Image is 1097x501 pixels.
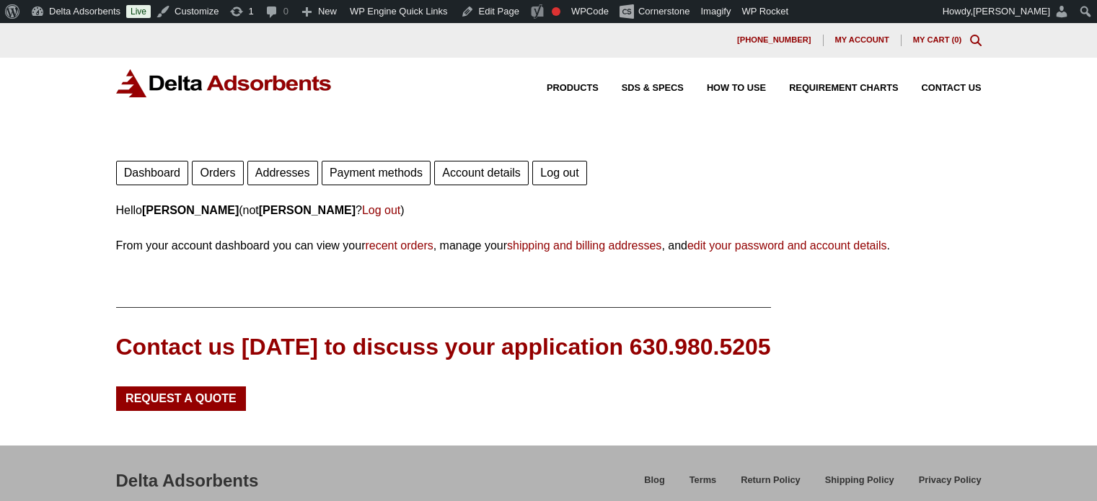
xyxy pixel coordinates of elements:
div: Delta Adsorbents [116,469,259,493]
a: Blog [632,472,677,497]
span: Shipping Policy [825,476,894,485]
a: Orders [192,161,243,185]
a: My account [824,35,902,46]
a: Log out [362,204,400,216]
p: From your account dashboard you can view your , manage your , and . [116,236,982,255]
strong: [PERSON_NAME] [259,204,356,216]
span: SDS & SPECS [622,84,684,93]
a: Request a Quote [116,386,247,411]
div: Toggle Modal Content [970,35,982,46]
span: Terms [690,476,716,485]
span: Products [547,84,599,93]
a: Terms [677,472,728,497]
span: Return Policy [741,476,801,485]
span: Request a Quote [125,393,237,404]
span: [PERSON_NAME] [973,6,1050,17]
span: How to Use [707,84,766,93]
span: My account [835,36,889,44]
a: Shipping Policy [813,472,907,497]
a: SDS & SPECS [599,84,684,93]
a: How to Use [684,84,766,93]
a: Contact Us [899,84,982,93]
a: [PHONE_NUMBER] [726,35,824,46]
a: Live [126,5,151,18]
span: [PHONE_NUMBER] [737,36,811,44]
div: Contact us [DATE] to discuss your application 630.980.5205 [116,331,771,363]
a: shipping and billing addresses [507,239,661,252]
span: 0 [954,35,959,44]
nav: Account pages [116,157,982,185]
img: Delta Adsorbents [116,69,332,97]
a: edit your password and account details [687,239,887,252]
span: Requirement Charts [789,84,898,93]
a: Addresses [247,161,318,185]
a: Products [524,84,599,93]
a: Payment methods [322,161,431,185]
a: Log out [532,161,587,185]
span: Blog [644,476,664,485]
a: recent orders [365,239,433,252]
a: My Cart (0) [913,35,962,44]
span: Contact Us [922,84,982,93]
a: Return Policy [728,472,813,497]
div: Focus keyphrase not set [552,7,560,16]
a: Dashboard [116,161,189,185]
strong: [PERSON_NAME] [142,204,239,216]
p: Hello (not ? ) [116,200,982,220]
a: Privacy Policy [907,472,982,497]
a: Account details [434,161,529,185]
span: Privacy Policy [919,476,982,485]
a: Requirement Charts [766,84,898,93]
